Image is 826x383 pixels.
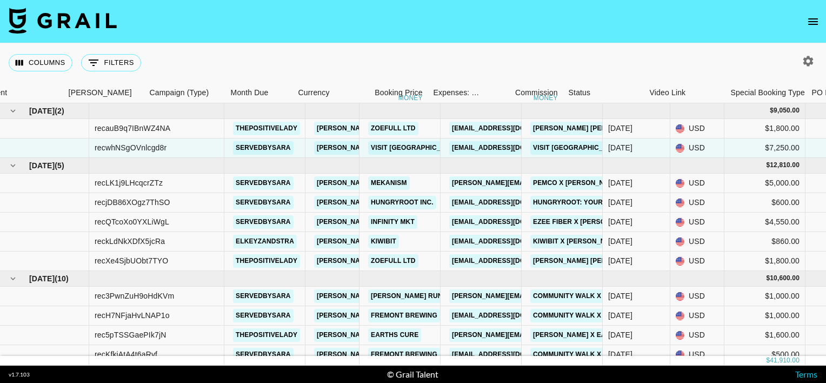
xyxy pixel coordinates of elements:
[449,309,570,322] a: [EMAIL_ADDRESS][DOMAIN_NAME]
[233,176,294,190] a: servedbysara
[608,197,632,208] div: Oct '25
[95,349,157,360] div: recKfkiAtA4t6aRvf
[314,176,546,190] a: [PERSON_NAME][EMAIL_ADDRESS][PERSON_NAME][DOMAIN_NAME]
[368,215,417,229] a: Infinity Mkt
[724,138,805,158] div: $7,250.00
[608,177,632,188] div: Oct '25
[233,196,294,209] a: servedbysara
[724,306,805,326] div: $1,000.00
[144,82,225,103] div: Campaign (Type)
[314,196,546,209] a: [PERSON_NAME][EMAIL_ADDRESS][PERSON_NAME][DOMAIN_NAME]
[95,329,166,340] div: rec5pTSSGaePIk7jN
[530,254,684,268] a: [PERSON_NAME] [PERSON_NAME] - 3 Month
[766,356,770,365] div: $
[449,254,570,268] a: [EMAIL_ADDRESS][DOMAIN_NAME]
[449,176,681,190] a: [PERSON_NAME][EMAIL_ADDRESS][PERSON_NAME][DOMAIN_NAME]
[314,348,546,361] a: [PERSON_NAME][EMAIL_ADDRESS][PERSON_NAME][DOMAIN_NAME]
[670,252,724,271] div: USD
[29,160,55,171] span: [DATE]
[5,271,21,286] button: hide children
[670,193,724,213] div: USD
[449,289,681,303] a: [PERSON_NAME][EMAIL_ADDRESS][PERSON_NAME][DOMAIN_NAME]
[5,158,21,173] button: hide children
[314,328,546,342] a: [PERSON_NAME][EMAIL_ADDRESS][PERSON_NAME][DOMAIN_NAME]
[314,215,546,229] a: [PERSON_NAME][EMAIL_ADDRESS][PERSON_NAME][DOMAIN_NAME]
[724,193,805,213] div: $600.00
[95,197,170,208] div: recjDB86XOgz7ThSO
[387,369,438,380] div: © Grail Talent
[725,82,807,103] div: Special Booking Type
[368,328,421,342] a: Earths Cure
[81,54,141,71] button: Show filters
[670,345,724,365] div: USD
[774,106,800,115] div: 9,050.00
[724,326,805,345] div: $1,600.00
[233,235,297,248] a: elkeyzandstra
[608,290,632,301] div: Sep '25
[55,273,69,284] span: ( 10 )
[233,254,300,268] a: thepositivelady
[95,255,168,266] div: recXe4SjbUObt7TYO
[608,236,632,247] div: Oct '25
[530,328,647,342] a: [PERSON_NAME] X Earths Cure
[298,82,330,103] div: Currency
[530,348,769,361] a: Community Walk X [PERSON_NAME], Brooks, [GEOGRAPHIC_DATA]
[293,82,347,103] div: Currency
[95,216,169,227] div: recQTcoXo0YXLiWgL
[231,82,269,103] div: Month Due
[802,11,824,32] button: open drawer
[608,329,632,340] div: Sep '25
[608,123,632,134] div: Nov '25
[69,82,132,103] div: [PERSON_NAME]
[233,309,294,322] a: servedbysara
[608,142,632,153] div: Nov '25
[29,273,55,284] span: [DATE]
[368,289,475,303] a: [PERSON_NAME] Running Inc
[563,82,644,103] div: Status
[449,328,625,342] a: [PERSON_NAME][EMAIL_ADDRESS][DOMAIN_NAME]
[29,105,55,116] span: [DATE]
[233,328,300,342] a: thepositivelady
[95,236,165,247] div: reckLdNkXDfX5jcRa
[95,142,166,153] div: recwhNSgOVnlcgd8r
[55,160,64,171] span: ( 5 )
[449,141,570,155] a: [EMAIL_ADDRESS][DOMAIN_NAME]
[530,289,769,303] a: Community Walk X [PERSON_NAME], Brooks, [GEOGRAPHIC_DATA]
[368,254,418,268] a: Zoefull LTD
[314,122,546,135] a: [PERSON_NAME][EMAIL_ADDRESS][PERSON_NAME][DOMAIN_NAME]
[449,122,570,135] a: [EMAIL_ADDRESS][DOMAIN_NAME]
[608,216,632,227] div: Oct '25
[449,235,570,248] a: [EMAIL_ADDRESS][DOMAIN_NAME]
[670,138,724,158] div: USD
[530,122,684,135] a: [PERSON_NAME] [PERSON_NAME] - 3 Month
[670,119,724,138] div: USD
[95,177,163,188] div: recLK1j9LHcqcrZTz
[233,289,294,303] a: servedbysara
[724,174,805,193] div: $5,000.00
[449,215,570,229] a: [EMAIL_ADDRESS][DOMAIN_NAME]
[368,141,463,155] a: Visit [GEOGRAPHIC_DATA]
[770,356,800,365] div: 41,910.00
[569,82,591,103] div: Status
[233,348,294,361] a: servedbysara
[428,82,482,103] div: Expenses: Remove Commission?
[314,254,546,268] a: [PERSON_NAME][EMAIL_ADDRESS][PERSON_NAME][DOMAIN_NAME]
[724,232,805,252] div: $860.00
[233,122,300,135] a: thepositivelady
[766,161,770,170] div: $
[530,235,625,248] a: Kiwibit X [PERSON_NAME]
[434,82,480,103] div: Expenses: Remove Commission?
[314,235,546,248] a: [PERSON_NAME][EMAIL_ADDRESS][PERSON_NAME][DOMAIN_NAME]
[670,174,724,193] div: USD
[55,105,64,116] span: ( 2 )
[368,122,418,135] a: Zoefull LTD
[225,82,293,103] div: Month Due
[530,215,638,229] a: Ezee Fiber X [PERSON_NAME]
[670,306,724,326] div: USD
[608,255,632,266] div: Oct '25
[731,82,805,103] div: Special Booking Type
[724,213,805,232] div: $4,550.00
[608,349,632,360] div: Sep '25
[9,371,30,378] div: v 1.7.103
[534,95,558,101] div: money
